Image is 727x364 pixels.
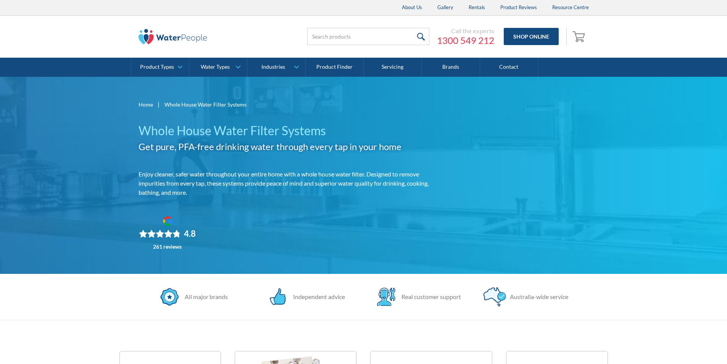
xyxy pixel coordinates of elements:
[201,64,230,70] div: Water Types
[139,170,432,197] p: Enjoy cleaner, safer water throughout your entire home with a whole house water filter. Designed ...
[247,58,305,77] a: Industries
[306,58,364,77] a: Product Finder
[164,100,247,108] div: Whole House Water Filter Systems
[364,58,422,77] a: Servicing
[597,244,727,335] iframe: podium webchat widget prompt
[437,35,494,46] a: 1300 549 212
[140,64,174,70] div: Product Types
[153,244,182,250] div: 261 reviews
[289,292,345,301] div: Independent advice
[157,100,161,109] div: |
[139,121,432,140] h1: Whole House Water Filter Systems
[139,29,207,44] img: The Water People
[139,228,196,239] div: Rating: 4.8 out of 5
[131,58,189,77] a: Product Types
[261,64,285,70] div: Industries
[506,292,568,301] div: Australia-wide service
[398,292,461,301] div: Real customer support
[184,228,196,239] div: 4.8
[139,100,153,108] a: Home
[307,28,429,45] input: Search products
[480,58,538,77] a: Contact
[189,58,247,77] a: Water Types
[571,28,589,46] a: Open empty cart
[422,58,480,77] a: Brands
[504,28,559,45] a: Shop Online
[437,27,494,35] div: Call the experts
[572,30,587,42] img: shopping cart
[139,140,432,154] h2: Get pure, PFA-free drinking water through every tap in your home
[181,292,228,301] div: All major brands
[651,326,727,364] iframe: podium webchat widget bubble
